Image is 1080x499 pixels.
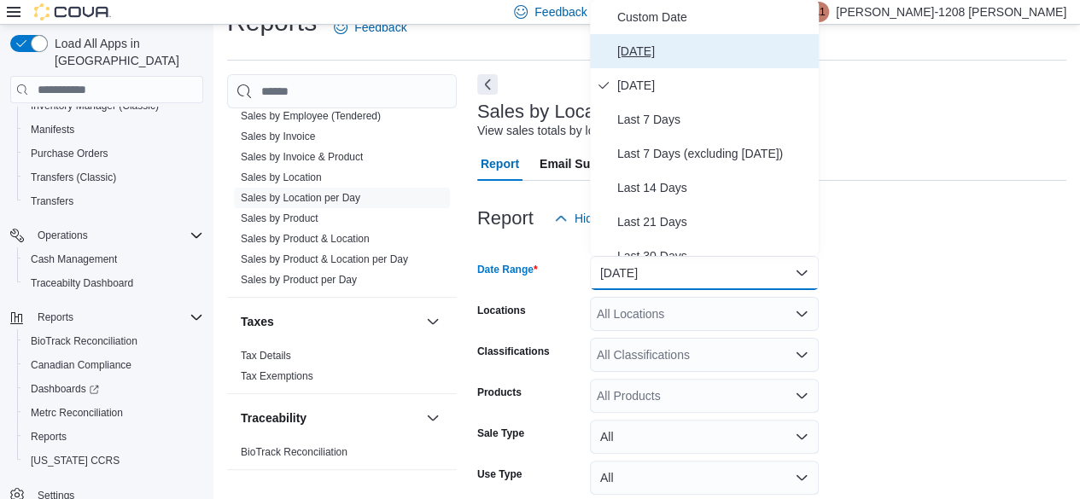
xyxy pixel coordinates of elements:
span: Traceabilty Dashboard [24,273,203,293]
a: Tax Details [241,350,291,362]
span: Purchase Orders [31,147,108,160]
span: Canadian Compliance [24,355,203,375]
span: Sales by Product [241,212,318,225]
p: [PERSON_NAME]-1208 [PERSON_NAME] [836,2,1066,22]
img: Cova [34,3,111,20]
span: Last 7 Days (excluding [DATE]) [617,143,812,164]
button: Transfers [17,189,210,213]
span: Traceabilty Dashboard [31,276,133,290]
span: Last 7 Days [617,109,812,130]
a: Sales by Product [241,212,318,224]
button: [DATE] [590,256,819,290]
button: Reports [17,425,210,449]
button: [US_STATE] CCRS [17,449,210,473]
h3: Report [477,208,534,229]
span: Tax Exemptions [241,369,313,383]
span: Feedback [354,19,406,36]
span: Transfers [24,191,203,212]
span: Email Subscription [540,147,648,181]
span: Last 14 Days [617,177,812,198]
a: Sales by Location [241,171,322,183]
span: [US_STATE] CCRS [31,454,120,467]
a: Dashboards [17,377,210,401]
div: Traceability [227,442,457,469]
span: Tax Details [241,349,291,363]
a: Sales by Product & Location [241,233,370,245]
button: Purchase Orders [17,142,210,165]
a: Traceabilty Dashboard [24,273,140,293]
span: Sales by Invoice & Product [241,150,363,164]
span: Manifests [31,123,74,136]
button: Operations [31,225,95,246]
label: Locations [477,304,526,317]
div: Sales [227,3,457,297]
a: Cash Management [24,249,124,270]
span: Reports [24,426,203,447]
button: Next [477,74,498,95]
a: [US_STATE] CCRS [24,450,126,471]
button: Canadian Compliance [17,353,210,377]
a: Sales by Product & Location per Day [241,253,408,265]
button: Reports [3,305,210,329]
button: Cash Management [17,247,210,271]
a: BioTrack Reconciliation [24,331,144,351]
span: Transfers (Classic) [24,167,203,188]
span: Reports [38,310,73,324]
span: Transfers (Classic) [31,171,116,184]
button: Transfers (Classic) [17,165,210,189]
a: Tax Exemptions [241,370,313,382]
a: Manifests [24,119,81,140]
span: Custom Date [617,7,812,27]
button: Traceability [241,409,419,426]
span: Cash Management [24,249,203,270]
a: Dashboards [24,379,106,399]
span: Sales by Location [241,171,322,184]
span: Sales by Location per Day [241,191,360,205]
span: A1 [813,2,826,22]
div: Taxes [227,345,457,393]
span: Dashboards [31,382,99,396]
span: Metrc Reconciliation [24,403,203,423]
span: Sales by Invoice [241,130,315,143]
span: Canadian Compliance [31,358,131,372]
h3: Traceability [241,409,306,426]
a: Sales by Location per Day [241,192,360,204]
button: All [590,461,819,495]
label: Classifications [477,345,550,358]
a: Purchase Orders [24,143,115,164]
a: BioTrack Reconciliation [241,446,347,458]
label: Sale Type [477,426,524,440]
span: Reports [31,307,203,328]
button: Manifests [17,118,210,142]
span: Last 21 Days [617,212,812,232]
button: Operations [3,223,210,247]
span: Last 30 Days [617,246,812,266]
label: Use Type [477,467,522,481]
button: Metrc Reconciliation [17,401,210,425]
a: Sales by Product per Day [241,274,357,286]
button: Taxes [241,313,419,330]
label: Products [477,386,522,399]
h3: Taxes [241,313,274,330]
a: Feedback [327,10,413,44]
span: Feedback [534,3,587,20]
a: Metrc Reconciliation [24,403,130,423]
button: Traceability [423,408,443,428]
label: Date Range [477,263,538,276]
span: BioTrack Reconciliation [24,331,203,351]
span: Report [481,147,519,181]
div: Arthur-1208 Emsley [809,2,829,22]
button: Reports [31,307,80,328]
span: BioTrack Reconciliation [241,445,347,459]
span: Manifests [24,119,203,140]
a: Reports [24,426,73,447]
button: Open list of options [795,307,809,321]
a: Canadian Compliance [24,355,138,375]
span: Operations [31,225,203,246]
a: Transfers (Classic) [24,167,123,188]
span: Transfers [31,194,73,208]
span: Cash Management [31,252,117,266]
button: BioTrack Reconciliation [17,329,210,353]
button: Hide Parameters [547,201,671,235]
span: Sales by Product per Day [241,273,357,287]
